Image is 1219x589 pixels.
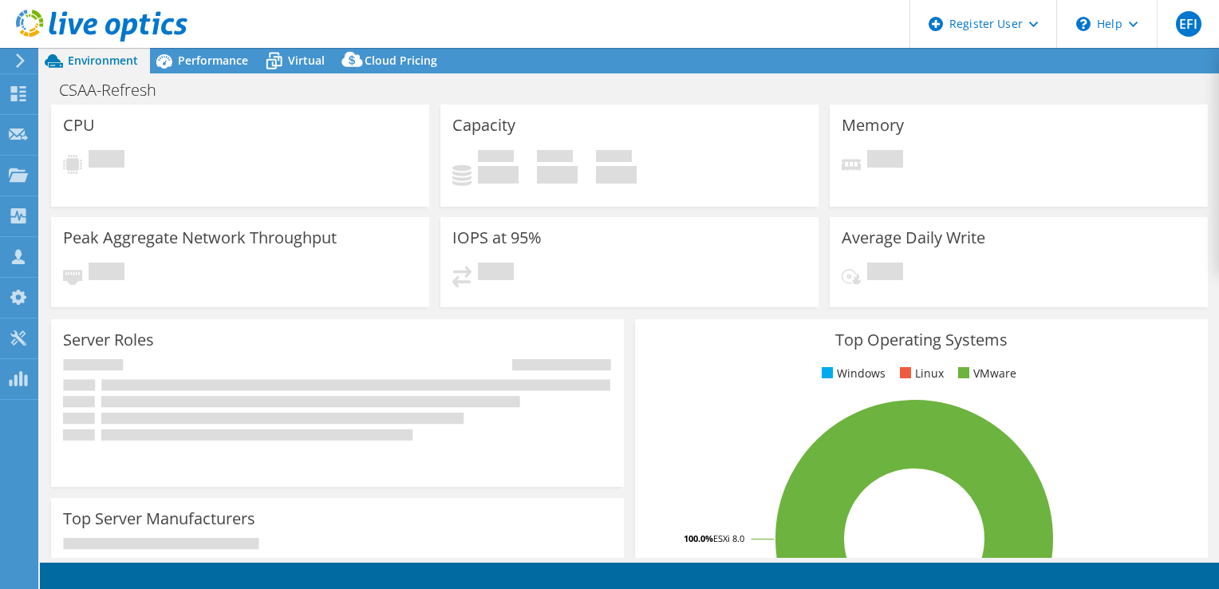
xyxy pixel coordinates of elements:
span: Pending [89,150,124,172]
h3: Average Daily Write [842,229,985,247]
tspan: ESXi 8.0 [713,532,744,544]
h4: 0 GiB [596,166,637,184]
h4: 0 GiB [478,166,519,184]
span: Environment [68,53,138,68]
svg: \n [1076,17,1091,31]
span: Pending [867,150,903,172]
h3: Peak Aggregate Network Throughput [63,229,337,247]
span: Pending [867,263,903,284]
h3: IOPS at 95% [452,229,542,247]
span: Virtual [288,53,325,68]
span: Total [596,150,632,166]
span: Pending [89,263,124,284]
span: Used [478,150,514,166]
span: Cloud Pricing [365,53,437,68]
span: Free [537,150,573,166]
li: VMware [954,365,1016,382]
span: Performance [178,53,248,68]
h3: Capacity [452,117,515,134]
h1: CSAA-Refresh [52,81,181,99]
h3: Top Server Manufacturers [63,510,255,528]
h3: CPU [63,117,95,134]
h3: Memory [842,117,904,134]
h4: 0 GiB [537,166,578,184]
span: EFI [1176,11,1201,37]
h3: Server Roles [63,331,154,349]
li: Windows [818,365,886,382]
li: Linux [896,365,944,382]
h3: Top Operating Systems [647,331,1196,349]
tspan: 100.0% [684,532,713,544]
span: Pending [478,263,514,284]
